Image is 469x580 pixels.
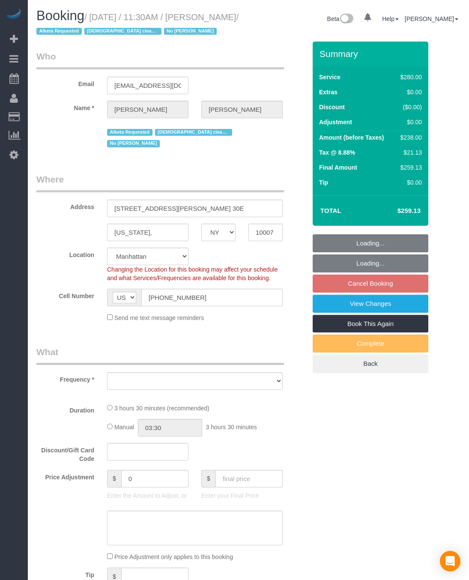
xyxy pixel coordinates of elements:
label: Tip [30,568,101,579]
label: Location [30,248,101,259]
input: First Name [107,101,188,118]
label: Extras [319,88,338,96]
label: Tax @ 8.88% [319,148,355,157]
label: Duration [30,403,101,415]
a: Help [382,15,399,22]
label: Final Amount [319,163,357,172]
label: Tip [319,178,328,187]
p: Enter your Final Price [201,491,283,500]
span: 3 hours 30 minutes (recommended) [114,405,209,412]
span: Changing the Location for this booking may affect your schedule and what Services/Frequencies are... [107,266,278,281]
div: $238.00 [397,133,422,142]
input: City [107,224,188,241]
a: Beta [327,15,354,22]
strong: Total [320,207,341,214]
div: $280.00 [397,73,422,81]
label: Discount [319,103,345,111]
legend: What [36,346,284,365]
div: ($0.00) [397,103,422,111]
h3: Summary [320,49,424,59]
input: Zip Code [248,224,283,241]
h4: $259.13 [372,207,421,215]
label: Frequency * [30,372,101,384]
div: Open Intercom Messenger [440,551,460,571]
a: [PERSON_NAME] [405,15,458,22]
span: [DEMOGRAPHIC_DATA] cleaner only [155,129,232,136]
label: Name * [30,101,101,112]
label: Service [319,73,341,81]
label: Amount (before Taxes) [319,133,384,142]
small: / [DATE] / 11:30AM / [PERSON_NAME] [36,12,239,36]
span: $ [201,470,215,487]
input: Last Name [201,101,283,118]
legend: Who [36,50,284,69]
span: 3 hours 30 minutes [206,424,257,431]
label: Cell Number [30,289,101,300]
div: $0.00 [397,88,422,96]
span: No [PERSON_NAME] [107,140,160,147]
input: Email [107,77,188,94]
span: Price Adjustment only applies to this booking [114,553,233,560]
span: [DEMOGRAPHIC_DATA] cleaner only [84,28,161,35]
a: Book This Again [313,315,428,333]
div: $0.00 [397,178,422,187]
div: $259.13 [397,163,422,172]
span: $ [107,470,121,487]
a: Back [313,355,428,373]
span: Alketa Requested [36,28,82,35]
input: final price [215,470,283,487]
span: Booking [36,8,84,23]
span: Send me text message reminders [114,314,204,321]
img: New interface [339,14,353,25]
p: Enter the Amount to Adjust, or [107,491,188,500]
div: $0.00 [397,118,422,126]
span: Manual [114,424,134,431]
label: Adjustment [319,118,352,126]
span: Alketa Requested [107,129,152,136]
input: Cell Number [141,289,283,306]
label: Address [30,200,101,211]
span: No [PERSON_NAME] [164,28,217,35]
legend: Where [36,173,284,192]
label: Email [30,77,101,88]
a: View Changes [313,295,428,313]
label: Discount/Gift Card Code [30,443,101,463]
img: Automaid Logo [5,9,22,21]
div: $21.13 [397,148,422,157]
label: Price Adjustment [30,470,101,481]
